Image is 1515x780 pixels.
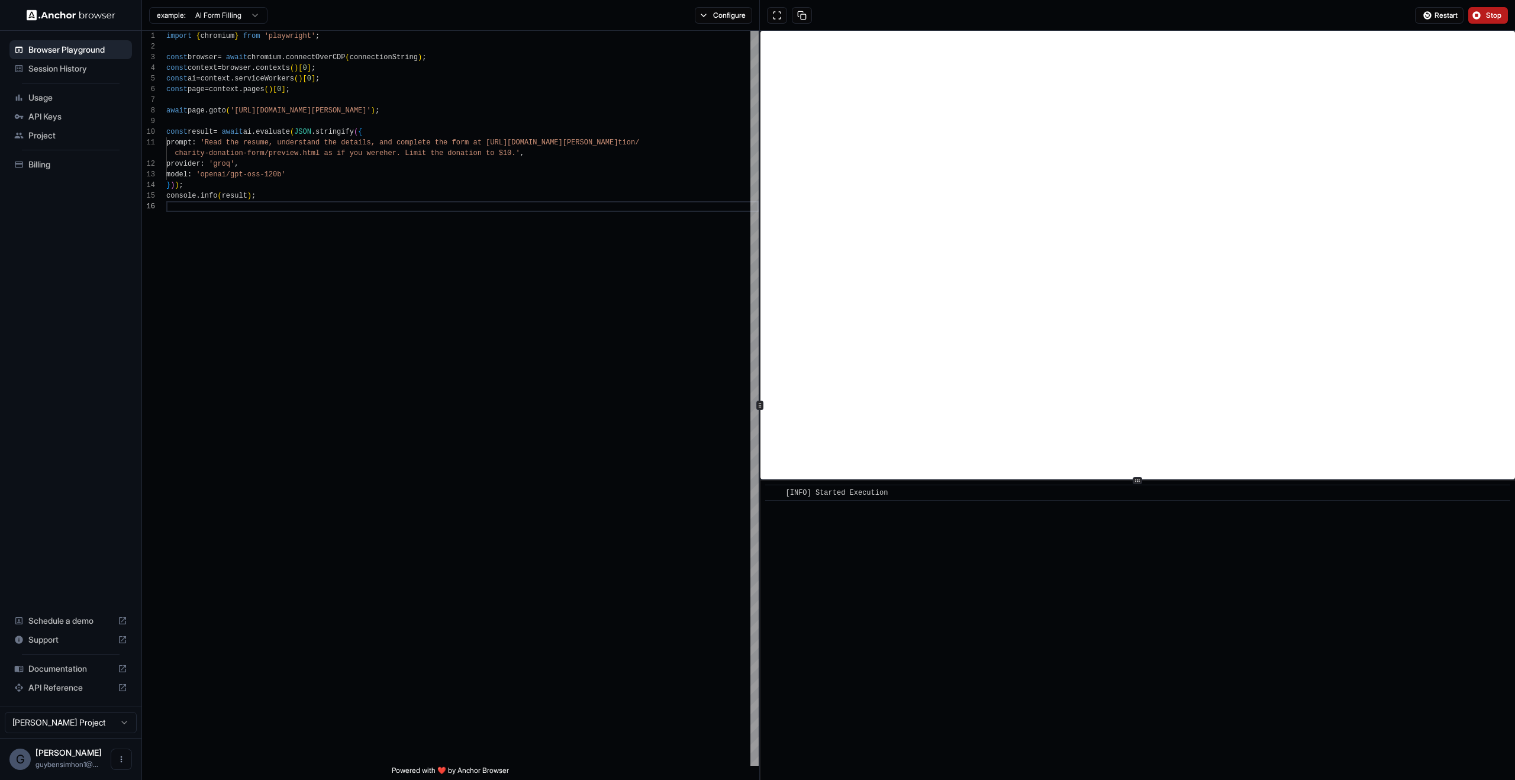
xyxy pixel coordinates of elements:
span: const [166,128,188,136]
span: lete the form at [URL][DOMAIN_NAME][PERSON_NAME] [414,138,618,147]
span: = [196,75,200,83]
div: Support [9,630,132,649]
span: ) [418,53,422,62]
span: 'groq' [209,160,234,168]
span: info [201,192,218,200]
span: ; [252,192,256,200]
span: const [166,75,188,83]
span: ( [346,53,350,62]
div: 1 [142,31,155,41]
span: . [238,85,243,94]
span: . [205,107,209,115]
span: , [520,149,524,157]
div: 4 [142,63,155,73]
span: Session History [28,63,127,75]
div: 13 [142,169,155,180]
span: = [205,85,209,94]
span: [ [302,75,307,83]
span: ( [290,64,294,72]
div: 15 [142,191,155,201]
span: context [201,75,230,83]
span: JSON [294,128,311,136]
span: 'Read the resume, understand the details, and comp [201,138,414,147]
span: ] [307,64,311,72]
span: . [252,64,256,72]
span: browser [188,53,217,62]
div: 7 [142,95,155,105]
span: , [234,160,238,168]
span: ) [170,181,175,189]
span: ( [217,192,221,200]
span: her. Limit the donation to $10.' [383,149,520,157]
span: result [188,128,213,136]
span: tion/ [618,138,639,147]
span: console [166,192,196,200]
div: 2 [142,41,155,52]
span: chromium [201,32,235,40]
span: Schedule a demo [28,615,113,627]
span: chromium [247,53,282,62]
span: connectionString [350,53,418,62]
span: = [213,128,217,136]
span: ) [371,107,375,115]
span: example: [157,11,186,20]
span: . [252,128,256,136]
span: ai [243,128,252,136]
span: model [166,170,188,179]
span: connectOverCDP [286,53,346,62]
span: context [188,64,217,72]
button: Configure [695,7,752,24]
span: 'openai/gpt-oss-120b' [196,170,285,179]
span: import [166,32,192,40]
span: const [166,85,188,94]
span: result [222,192,247,200]
span: from [243,32,260,40]
div: 10 [142,127,155,137]
span: ( [265,85,269,94]
span: ( [294,75,298,83]
span: : [192,138,196,147]
span: 0 [302,64,307,72]
span: page [188,107,205,115]
button: Open in full screen [767,7,787,24]
span: ) [269,85,273,94]
span: = [217,64,221,72]
span: await [226,53,247,62]
div: 8 [142,105,155,116]
span: Documentation [28,663,113,675]
span: context [209,85,238,94]
span: ) [294,64,298,72]
span: goto [209,107,226,115]
span: . [311,128,315,136]
span: Billing [28,159,127,170]
span: pages [243,85,265,94]
span: ; [375,107,379,115]
span: ai [188,75,196,83]
span: serviceWorkers [234,75,294,83]
div: Browser Playground [9,40,132,59]
div: API Reference [9,678,132,697]
span: const [166,64,188,72]
span: ​ [771,487,777,499]
button: Open menu [111,749,132,770]
button: Stop [1468,7,1508,24]
span: ; [315,75,320,83]
span: Usage [28,92,127,104]
span: API Keys [28,111,127,123]
span: ( [354,128,358,136]
span: . [230,75,234,83]
span: ( [226,107,230,115]
div: 6 [142,84,155,95]
span: ) [175,181,179,189]
span: Browser Playground [28,44,127,56]
span: ; [179,181,183,189]
div: 12 [142,159,155,169]
span: . [196,192,200,200]
img: Anchor Logo [27,9,115,21]
span: ) [298,75,302,83]
span: ( [290,128,294,136]
span: ] [311,75,315,83]
span: ; [315,32,320,40]
div: Schedule a demo [9,611,132,630]
span: : [201,160,205,168]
